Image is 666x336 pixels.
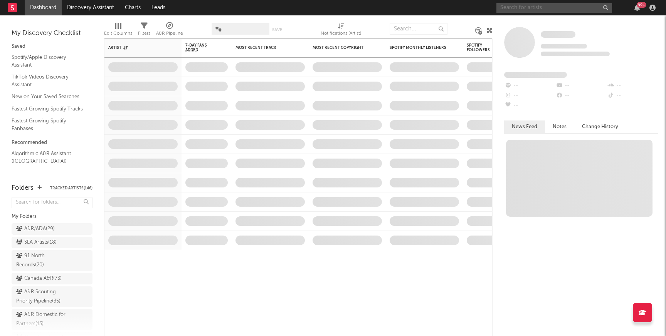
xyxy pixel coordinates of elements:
[634,5,640,11] button: 99+
[12,237,92,248] a: SEA Artists(18)
[390,23,447,35] input: Search...
[607,81,658,91] div: --
[12,117,85,132] a: Fastest Growing Spotify Fanbases
[504,101,555,111] div: --
[12,286,92,307] a: A&R Scouting Priority Pipeline(35)
[504,91,555,101] div: --
[156,19,183,42] div: A&R Pipeline
[12,73,85,89] a: TikTok Videos Discovery Assistant
[108,45,166,50] div: Artist
[138,19,150,42] div: Filters
[321,19,361,42] div: Notifications (Artist)
[50,186,92,190] button: Tracked Artists(146)
[185,43,216,52] span: 7-Day Fans Added
[12,309,92,330] a: A&R Domestic for Partners(13)
[156,29,183,38] div: A&R Pipeline
[12,250,92,271] a: 91 North Records(20)
[504,120,545,133] button: News Feed
[16,274,62,283] div: Canada A&R ( 73 )
[12,223,92,235] a: A&R/ADA(29)
[555,91,607,101] div: --
[138,29,150,38] div: Filters
[12,197,92,208] input: Search for folders...
[12,184,34,193] div: Folders
[504,72,567,78] span: Fans Added by Platform
[541,44,587,48] span: Tracking Since: [DATE]
[541,31,575,38] span: Some Artist
[16,310,71,329] div: A&R Domestic for Partners ( 13 )
[313,45,370,50] div: Most Recent Copyright
[504,81,555,91] div: --
[607,91,658,101] div: --
[467,43,494,52] div: Spotify Followers
[321,29,361,38] div: Notifications (Artist)
[16,288,71,306] div: A&R Scouting Priority Pipeline ( 35 )
[272,28,282,32] button: Save
[16,238,57,247] div: SEA Artists ( 18 )
[555,81,607,91] div: --
[12,273,92,284] a: Canada A&R(73)
[541,31,575,38] a: Some Artist
[16,224,55,234] div: A&R/ADA ( 29 )
[574,120,626,133] button: Change History
[104,29,132,38] div: Edit Columns
[12,212,92,221] div: My Folders
[496,3,612,13] input: Search for artists
[390,45,447,50] div: Spotify Monthly Listeners
[12,169,85,185] a: Critical Algo Chart / [GEOGRAPHIC_DATA]
[12,42,92,51] div: Saved
[637,2,646,8] div: 99 +
[104,19,132,42] div: Edit Columns
[235,45,293,50] div: Most Recent Track
[545,120,574,133] button: Notes
[12,92,85,101] a: New on Your Saved Searches
[12,29,92,38] div: My Discovery Checklist
[12,149,85,165] a: Algorithmic A&R Assistant ([GEOGRAPHIC_DATA])
[12,53,85,69] a: Spotify/Apple Discovery Assistant
[12,138,92,147] div: Recommended
[541,52,610,56] span: 0 fans last week
[16,251,71,270] div: 91 North Records ( 20 )
[12,105,85,113] a: Fastest Growing Spotify Tracks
